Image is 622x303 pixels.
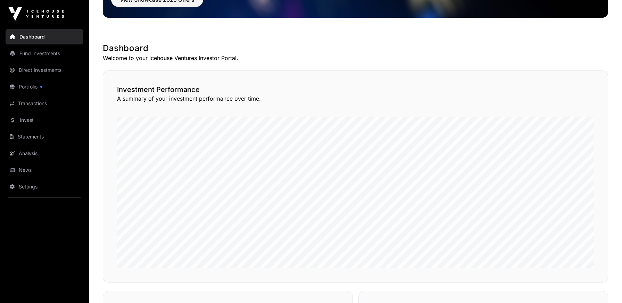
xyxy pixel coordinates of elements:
h1: Dashboard [103,43,608,54]
a: Settings [6,179,83,194]
a: Fund Investments [6,46,83,61]
a: Statements [6,129,83,144]
a: Transactions [6,96,83,111]
a: Dashboard [6,29,83,44]
iframe: Chat Widget [587,270,622,303]
p: Welcome to your Icehouse Ventures Investor Portal. [103,54,608,62]
h2: Investment Performance [117,85,594,94]
a: News [6,162,83,178]
a: Portfolio [6,79,83,94]
p: A summary of your investment performance over time. [117,94,594,103]
a: Analysis [6,146,83,161]
a: Direct Investments [6,62,83,78]
a: Invest [6,112,83,128]
img: Icehouse Ventures Logo [8,7,64,21]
